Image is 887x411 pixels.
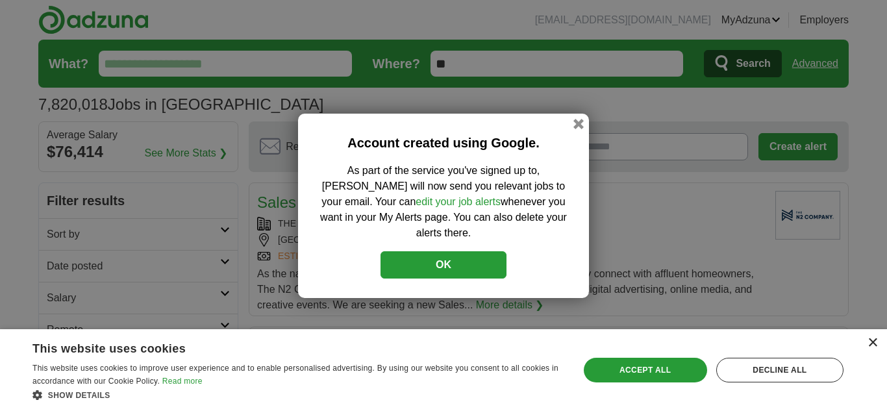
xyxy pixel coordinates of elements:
[32,337,530,356] div: This website uses cookies
[868,338,877,348] div: Close
[716,358,843,382] div: Decline all
[584,358,707,382] div: Accept all
[162,377,203,386] a: Read more, opens a new window
[381,251,506,279] button: OK
[32,388,562,401] div: Show details
[318,133,569,153] h2: Account created using Google.
[318,163,569,241] p: As part of the service you've signed up to, [PERSON_NAME] will now send you relevant jobs to your...
[416,196,501,207] a: edit your job alerts
[48,391,110,400] span: Show details
[32,364,558,386] span: This website uses cookies to improve user experience and to enable personalised advertising. By u...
